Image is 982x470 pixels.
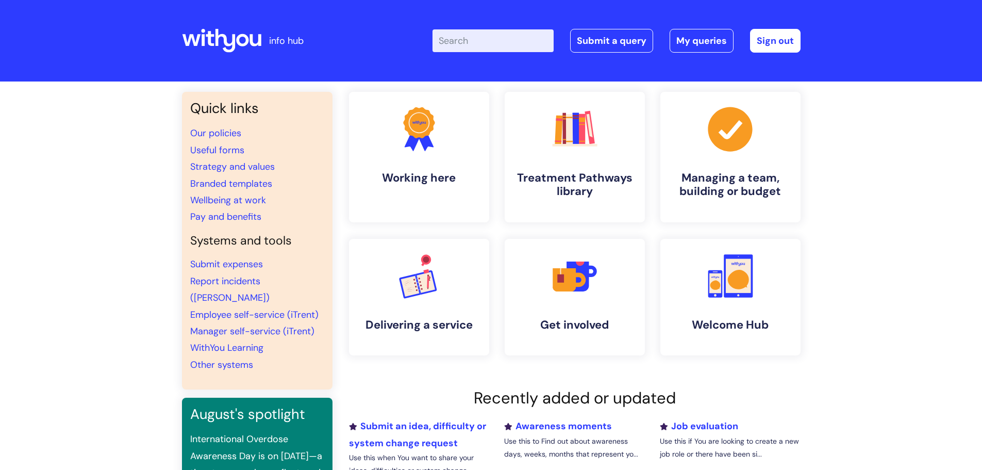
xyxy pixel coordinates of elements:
[190,177,272,190] a: Branded templates
[432,29,801,53] div: | -
[505,92,645,222] a: Treatment Pathways library
[190,144,244,156] a: Useful forms
[570,29,653,53] a: Submit a query
[660,239,801,355] a: Welcome Hub
[190,309,319,321] a: Employee self-service (iTrent)
[669,171,792,199] h4: Managing a team, building or budget
[269,33,304,49] p: info hub
[357,171,481,185] h4: Working here
[190,194,266,206] a: Wellbeing at work
[190,234,324,248] h4: Systems and tools
[190,210,261,223] a: Pay and benefits
[349,388,801,408] h2: Recently added or updated
[357,318,481,332] h4: Delivering a service
[513,171,637,199] h4: Treatment Pathways library
[190,127,241,139] a: Our policies
[190,258,263,270] a: Submit expenses
[190,100,324,117] h3: Quick links
[660,435,800,461] p: Use this if You are looking to create a new job role or there have been si...
[349,239,489,355] a: Delivering a service
[432,29,554,52] input: Search
[513,318,637,332] h4: Get involved
[190,342,263,354] a: WithYou Learning
[660,420,738,432] a: Job evaluation
[190,406,324,423] h3: August's spotlight
[190,160,275,173] a: Strategy and values
[669,318,792,332] h4: Welcome Hub
[349,420,486,449] a: Submit an idea, difficulty or system change request
[349,92,489,222] a: Working here
[190,275,270,304] a: Report incidents ([PERSON_NAME])
[504,420,612,432] a: Awareness moments
[670,29,734,53] a: My queries
[750,29,801,53] a: Sign out
[190,359,253,371] a: Other systems
[504,435,644,461] p: Use this to Find out about awareness days, weeks, months that represent yo...
[190,325,314,337] a: Manager self-service (iTrent)
[505,239,645,355] a: Get involved
[660,92,801,222] a: Managing a team, building or budget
